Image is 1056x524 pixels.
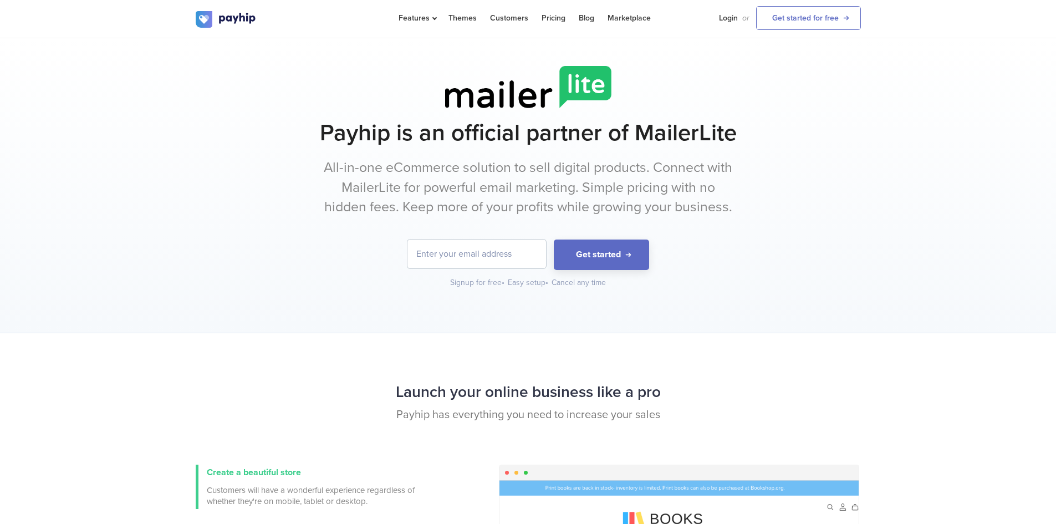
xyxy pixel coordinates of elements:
[320,158,736,217] p: All-in-one eCommerce solution to sell digital products. Connect with MailerLite for powerful emai...
[554,240,649,270] button: Get started
[450,277,506,288] div: Signup for free
[756,6,861,30] a: Get started for free
[196,407,861,423] p: Payhip has everything you need to increase your sales
[407,240,546,268] input: Enter your email address
[196,465,417,509] a: Create a beautiful store Customers will have a wonderful experience regardless of whether they're...
[545,278,548,287] span: •
[196,378,861,407] h2: Launch your online business like a pro
[552,277,606,288] div: Cancel any time
[502,278,504,287] span: •
[508,277,549,288] div: Easy setup
[399,13,435,23] span: Features
[207,467,301,478] span: Create a beautiful store
[207,485,417,507] span: Customers will have a wonderful experience regardless of whether they're on mobile, tablet or des...
[196,11,257,28] img: logo.svg
[445,66,611,108] img: mailerlite-logo.png
[196,119,861,147] h1: Payhip is an official partner of MailerLite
